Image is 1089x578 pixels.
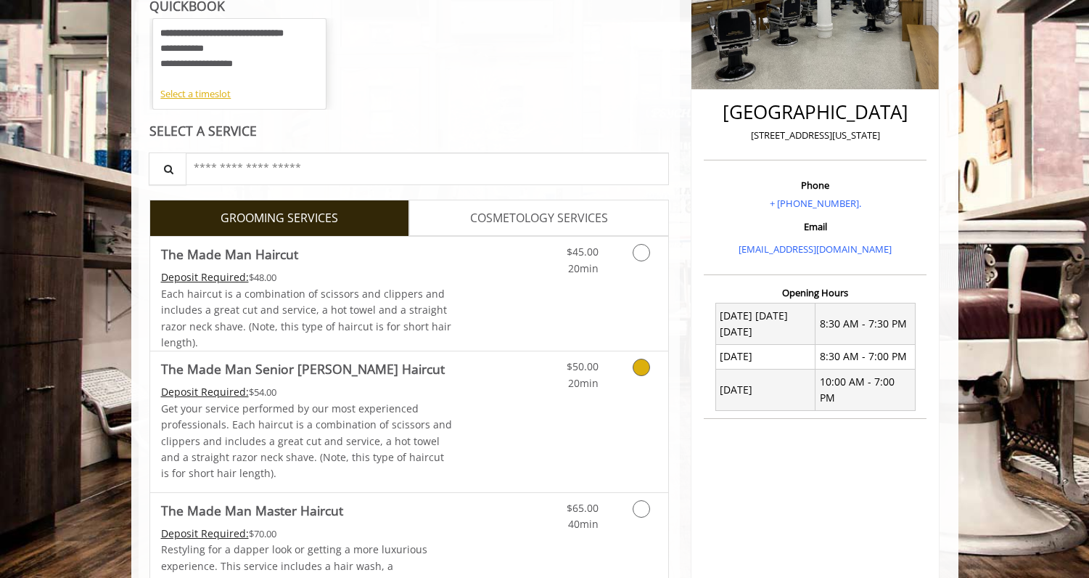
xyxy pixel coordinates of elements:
span: 20min [568,376,599,390]
a: [EMAIL_ADDRESS][DOMAIN_NAME] [739,243,892,256]
span: $50.00 [567,359,599,373]
b: The Made Man Haircut [161,244,298,264]
h3: Opening Hours [704,288,926,298]
b: The Made Man Master Haircut [161,500,343,521]
span: 40min [568,517,599,531]
span: GROOMING SERVICES [221,209,338,228]
p: [STREET_ADDRESS][US_STATE] [707,128,923,143]
p: Get your service performed by our most experienced professionals. Each haircut is a combination o... [161,401,453,482]
span: This service needs some Advance to be paid before we block your appointment [161,526,249,540]
span: This service needs some Advance to be paid before we block your appointment [161,270,249,284]
span: $65.00 [567,501,599,515]
td: 10:00 AM - 7:00 PM [815,370,916,411]
b: The Made Man Senior [PERSON_NAME] Haircut [161,359,445,379]
span: COSMETOLOGY SERVICES [470,209,608,228]
td: [DATE] [DATE] [DATE] [715,304,815,345]
td: [DATE] [715,370,815,411]
div: SELECT A SERVICE [149,124,670,138]
div: $70.00 [161,526,453,542]
a: + [PHONE_NUMBER]. [770,197,861,210]
button: Service Search [149,152,186,185]
h3: Email [707,221,923,232]
span: 20min [568,261,599,275]
td: [DATE] [715,344,815,369]
h2: [GEOGRAPHIC_DATA] [707,102,923,123]
span: This service needs some Advance to be paid before we block your appointment [161,385,249,399]
div: $54.00 [161,384,453,400]
span: $45.00 [567,245,599,259]
h3: Phone [707,180,923,190]
div: Select a timeslot [160,86,319,102]
span: Each haircut is a combination of scissors and clippers and includes a great cut and service, a ho... [161,287,451,349]
div: $48.00 [161,269,453,285]
td: 8:30 AM - 7:30 PM [815,304,916,345]
td: 8:30 AM - 7:00 PM [815,344,916,369]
